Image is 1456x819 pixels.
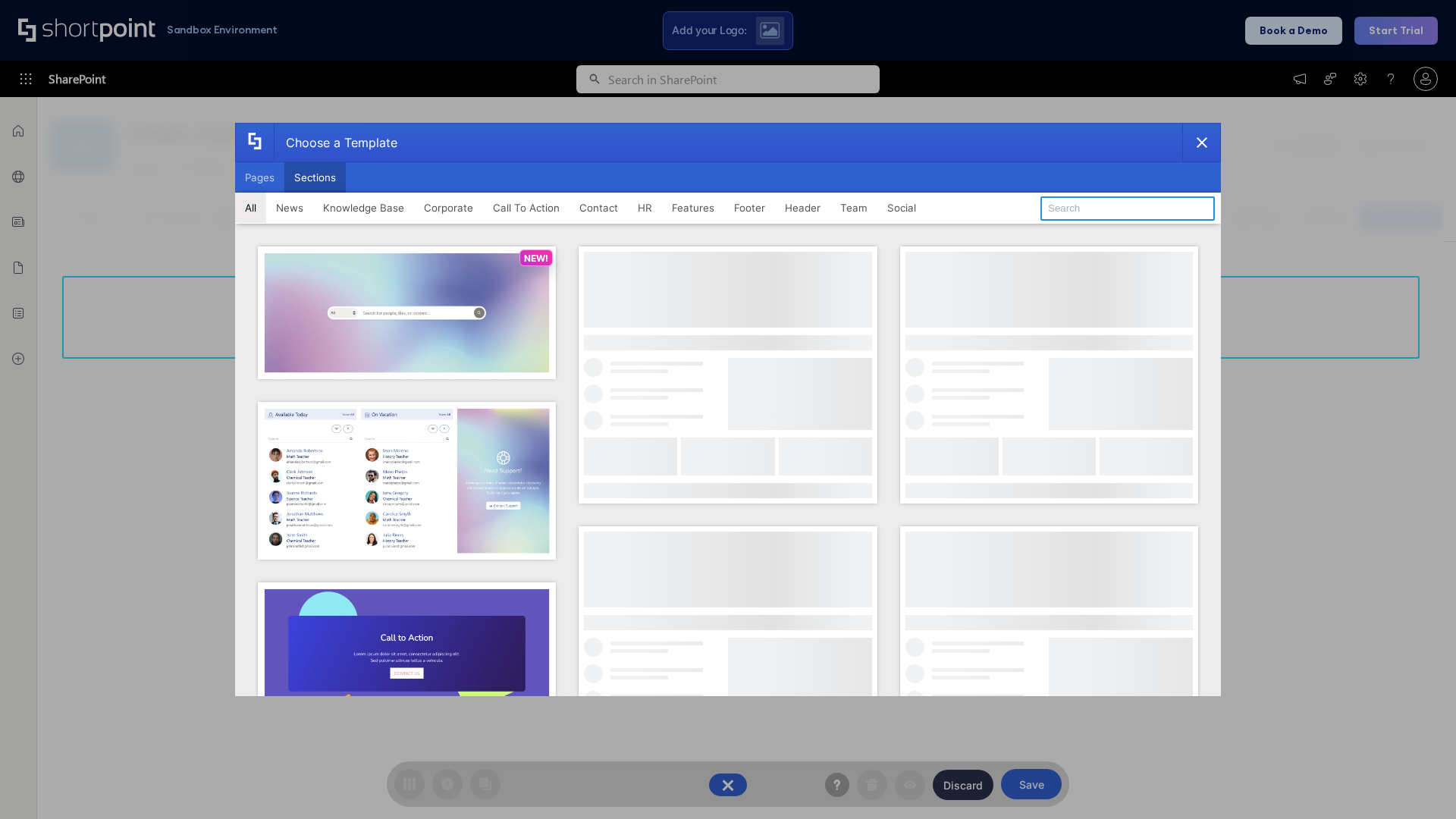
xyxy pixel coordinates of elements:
button: Call To Action [483,193,570,223]
input: Search [1040,196,1215,221]
button: Corporate [414,193,483,223]
button: HR [628,193,662,223]
button: Features [662,193,724,223]
p: NEW! [524,253,548,264]
button: Knowledge Base [313,193,414,223]
button: Header [775,193,830,223]
button: Pages [235,162,284,193]
div: Choose a Template [274,124,397,162]
button: News [266,193,313,223]
iframe: Chat Widget [1380,746,1456,819]
button: All [235,193,266,223]
button: Contact [570,193,628,223]
button: Social [877,193,926,223]
button: Sections [284,162,346,193]
button: Team [830,193,877,223]
button: Footer [724,193,775,223]
div: template selector [235,123,1221,696]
